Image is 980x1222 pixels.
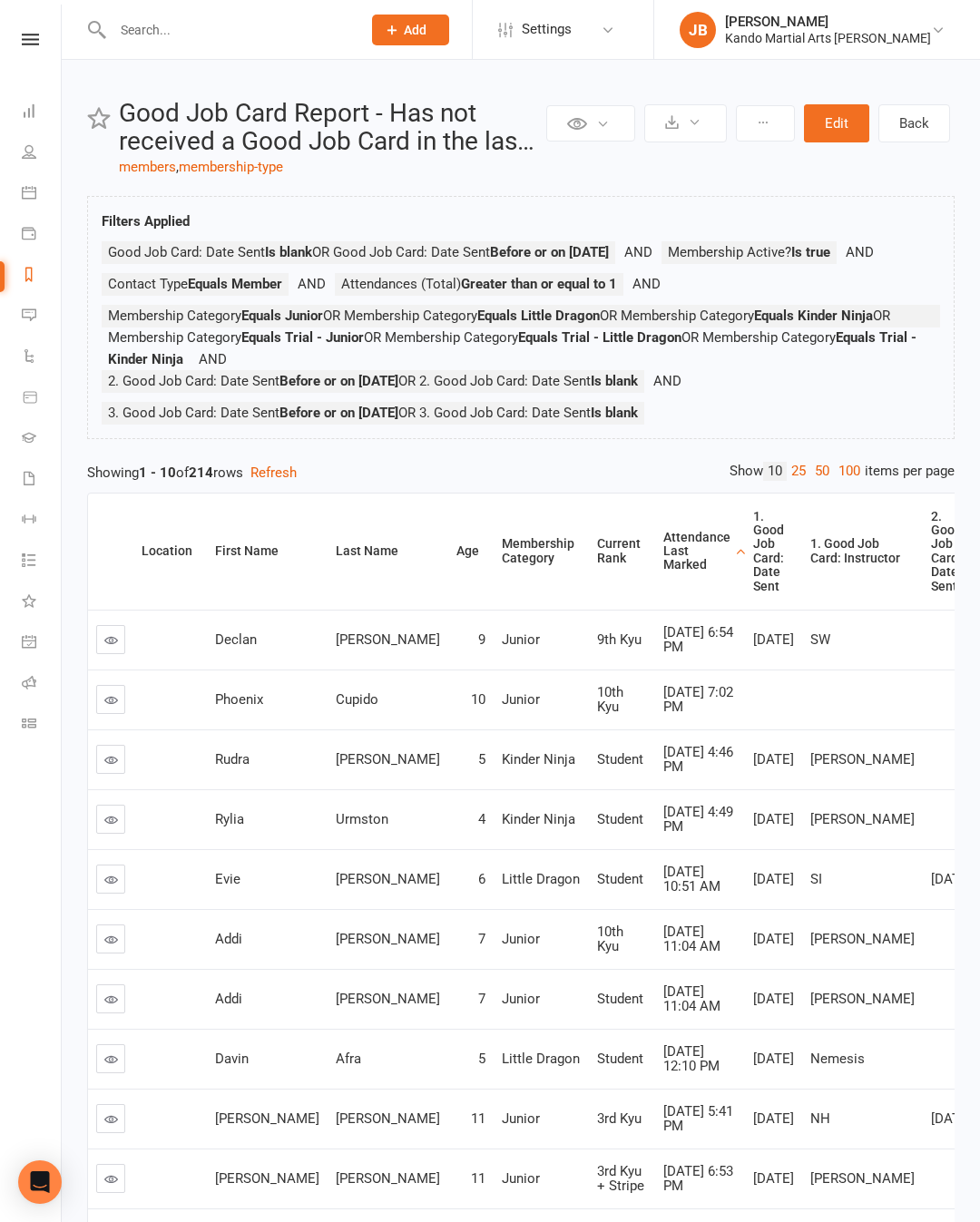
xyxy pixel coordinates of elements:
a: Payments [22,215,63,256]
a: General attendance kiosk mode [22,623,63,664]
strong: Before or on [DATE] [279,373,398,389]
span: [DATE] 4:46 PM [663,744,733,776]
span: Junior [502,1170,540,1187]
span: [DATE] [753,1110,794,1127]
button: Refresh [250,462,297,484]
a: 25 [787,462,810,481]
span: Afra [336,1051,361,1067]
div: First Name [215,544,313,558]
strong: Equals Trial - Junior [241,329,364,346]
span: [DATE] 12:10 PM [663,1043,720,1075]
button: Edit [804,104,869,142]
span: 7 [478,991,485,1007]
span: Little Dragon [502,871,580,887]
a: Dashboard [22,93,63,133]
span: Addi [215,991,242,1007]
span: [DATE] [753,991,794,1007]
span: [DATE] [753,1170,794,1187]
span: [PERSON_NAME] [336,1110,440,1127]
span: OR Good Job Card: Date Sent [312,244,609,260]
span: Rudra [215,751,250,767]
span: [DATE] [753,871,794,887]
span: [PERSON_NAME] [215,1170,319,1187]
span: [DATE] [753,1051,794,1067]
span: [PERSON_NAME] [336,1170,440,1187]
span: [PERSON_NAME] [336,991,440,1007]
a: Class kiosk mode [22,705,63,746]
div: Age [456,544,479,558]
span: [DATE] [753,631,794,648]
h2: Good Job Card Report - Has not received a Good Job Card in the last 3 months [119,100,542,156]
span: Student [597,871,643,887]
span: [PERSON_NAME] [810,931,915,947]
span: Student [597,751,643,767]
span: 9 [478,631,485,648]
button: Add [372,15,449,45]
span: [PERSON_NAME] [336,631,440,648]
span: [PERSON_NAME] [215,1110,319,1127]
div: Kando Martial Arts [PERSON_NAME] [725,30,931,46]
span: 3rd Kyu [597,1110,642,1127]
strong: Is blank [591,405,638,421]
span: Student [597,1051,643,1067]
span: Membership Category [108,308,323,324]
span: [DATE] 6:53 PM [663,1163,733,1195]
span: 6 [478,871,485,887]
strong: Before or on [DATE] [490,244,609,260]
span: Addi [215,931,242,947]
span: Nemesis [810,1051,865,1067]
a: membership-type [179,159,283,175]
span: 7 [478,931,485,947]
div: 1. Good Job Card: Instructor [810,537,908,565]
strong: Greater than or equal to 1 [461,276,617,292]
span: 10th Kyu [597,684,623,716]
span: 3. Good Job Card: Date Sent [108,405,398,421]
strong: Equals Kinder Ninja [754,308,873,324]
span: [DATE] [753,931,794,947]
span: [DATE] [931,871,972,887]
span: Student [597,991,643,1007]
span: NH [810,1110,830,1127]
span: Phoenix [215,691,263,708]
span: Membership Active? [668,244,830,260]
span: 10th Kyu [597,924,623,955]
span: SI [810,871,822,887]
span: Evie [215,871,240,887]
span: Junior [502,991,540,1007]
span: Kinder Ninja [502,811,575,827]
a: People [22,133,63,174]
span: Declan [215,631,257,648]
div: Show items per page [730,462,955,481]
span: 4 [478,811,485,827]
span: Kinder Ninja [502,751,575,767]
strong: Filters Applied [102,213,190,230]
span: Little Dragon [502,1051,580,1067]
span: [PERSON_NAME] [810,991,915,1007]
a: Roll call kiosk mode [22,664,63,705]
span: [DATE] 10:51 AM [663,864,720,895]
span: [DATE] 4:49 PM [663,804,733,836]
div: Open Intercom Messenger [18,1160,62,1204]
span: Davin [215,1051,249,1067]
span: [PERSON_NAME] [810,811,915,827]
strong: Equals Little Dragon [477,308,600,324]
span: SW [810,631,830,648]
input: Search... [107,17,348,43]
span: OR 3. Good Job Card: Date Sent [398,405,638,421]
span: [PERSON_NAME] [336,931,440,947]
span: Junior [502,631,540,648]
span: 3rd Kyu + Stripe [597,1163,644,1195]
a: 50 [810,462,834,481]
a: members [119,159,176,175]
strong: Equals Trial - Kinder Ninja [108,329,916,367]
div: 1. Good Job Card: Date Sent [753,510,788,593]
strong: 1 - 10 [139,464,176,481]
span: OR Membership Category [108,329,916,367]
span: OR 2. Good Job Card: Date Sent [398,373,638,389]
span: Contact Type [108,276,282,292]
span: [DATE] [753,751,794,767]
span: OR Membership Category [600,308,873,324]
a: 10 [763,462,787,481]
span: 11 [471,1170,485,1187]
span: [DATE] [931,1110,972,1127]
